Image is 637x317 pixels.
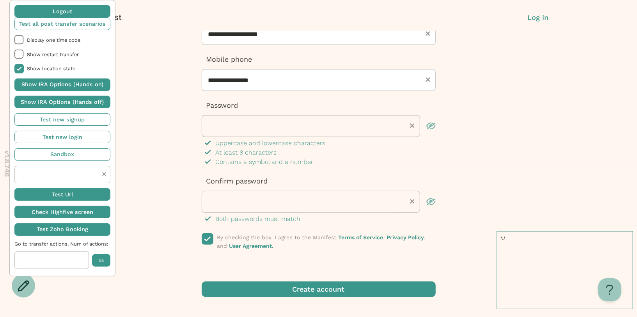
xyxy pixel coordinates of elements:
li: Display one time code [14,35,110,45]
p: Uppercase and lowercase characters [216,139,326,148]
a: Privacy Policy [387,234,424,240]
button: Show IRA Options (Hands off) [14,96,110,108]
a: User Agreement. [229,243,274,249]
button: Test Url [14,188,110,201]
iframe: Toggle Customer Support [598,278,621,301]
button: Log in [528,12,549,23]
span: Show restart transfer [27,52,110,57]
p: Password [202,100,436,110]
button: Show IRA Options (Hands on) [14,78,110,91]
button: Test new signup [14,113,110,126]
p: Confirm password [202,176,436,186]
p: v 1.8.746 [2,150,12,177]
li: Show location state [14,64,110,73]
li: Show restart transfer [14,50,110,59]
p: At least 8 characters [216,148,277,157]
p: Mobile phone [202,54,436,64]
p: Both passwords must match [216,214,301,224]
span: Go to transfer actions. Num of actions: [14,241,110,247]
pre: {} [497,231,633,309]
button: Create account [202,281,436,297]
p: Contains a symbol and a number [216,157,314,167]
button: Test new login [14,131,110,143]
button: Check Highfive screen [14,206,110,218]
button: Sandbox [14,148,110,161]
span: Display one time code [27,37,110,43]
span: By checking the box, I agree to the Manifest , , and [217,234,426,249]
button: Go [92,254,110,267]
button: Test Zoho Booking [14,223,110,236]
button: Test all post transfer scenarios [14,18,110,30]
span: Show location state [27,66,110,71]
a: Terms of Service [339,234,383,240]
button: Logout [14,5,110,18]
